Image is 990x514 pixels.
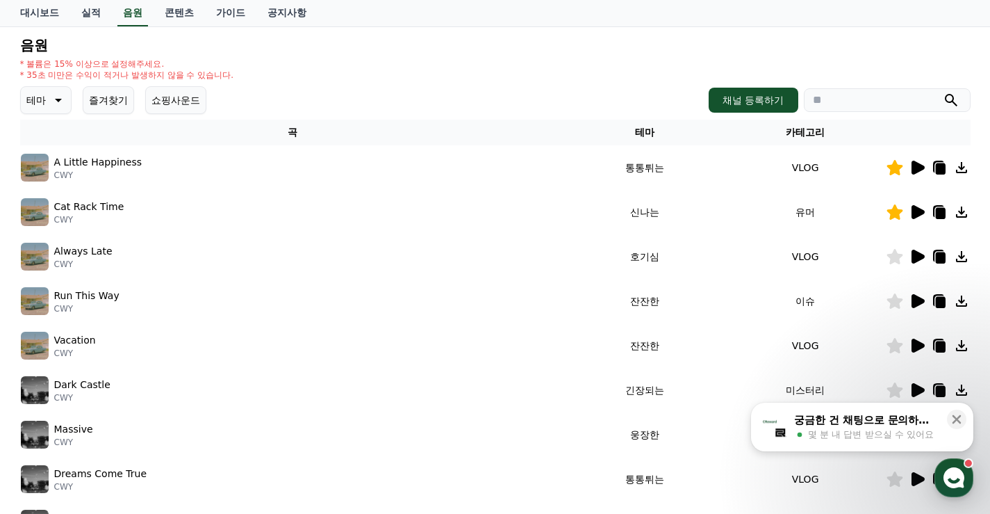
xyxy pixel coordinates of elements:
button: 즐겨찾기 [83,86,134,114]
td: 유머 [725,190,886,234]
p: * 35초 미만은 수익이 적거나 발생하지 않을 수 있습니다. [20,70,234,81]
p: Dreams Come True [54,467,147,481]
p: CWY [54,303,119,314]
td: VLOG [725,323,886,368]
img: music [21,376,49,404]
img: music [21,465,49,493]
td: VLOG [725,145,886,190]
button: 테마 [20,86,72,114]
p: Always Late [54,244,113,259]
img: music [21,154,49,182]
button: 채널 등록하기 [709,88,798,113]
td: 긴장되는 [565,368,725,412]
a: 홈 [4,399,92,433]
img: music [21,287,49,315]
p: Run This Way [54,289,119,303]
td: VLOG [725,234,886,279]
p: CWY [54,481,147,492]
p: Dark Castle [54,378,110,392]
a: 대화 [92,399,179,433]
td: 웅장한 [565,412,725,457]
p: Cat Rack Time [54,200,124,214]
p: * 볼륨은 15% 이상으로 설정해주세요. [20,58,234,70]
p: CWY [54,259,113,270]
p: CWY [54,437,93,448]
td: 잔잔한 [565,279,725,323]
p: Vacation [54,333,96,348]
span: 설정 [215,419,231,431]
img: music [21,198,49,226]
p: 테마 [26,90,46,110]
td: VLOG [725,457,886,501]
span: 홈 [44,419,52,431]
p: CWY [54,392,110,403]
td: 신나는 [565,190,725,234]
td: 이슈 [725,279,886,323]
td: 미스터리 [725,412,886,457]
button: 쇼핑사운드 [145,86,206,114]
p: Massive [54,422,93,437]
h4: 음원 [20,38,971,53]
img: music [21,421,49,449]
td: 미스터리 [725,368,886,412]
th: 곡 [20,120,565,145]
p: CWY [54,170,142,181]
td: 호기심 [565,234,725,279]
td: 잔잔한 [565,323,725,368]
p: CWY [54,348,96,359]
span: 대화 [127,420,144,431]
td: 통통튀는 [565,145,725,190]
td: 통통튀는 [565,457,725,501]
th: 카테고리 [725,120,886,145]
p: A Little Happiness [54,155,142,170]
th: 테마 [565,120,725,145]
img: music [21,332,49,360]
p: CWY [54,214,124,225]
img: music [21,243,49,271]
a: 설정 [179,399,267,433]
